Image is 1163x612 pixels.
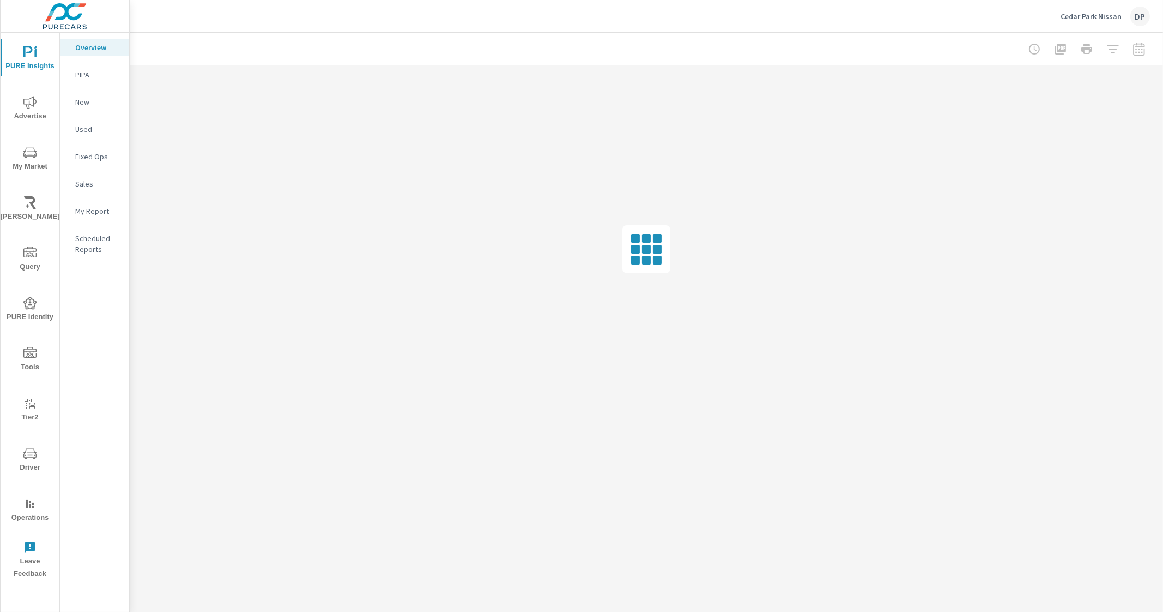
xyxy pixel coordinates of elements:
[4,46,56,73] span: PURE Insights
[75,97,120,107] p: New
[60,121,129,137] div: Used
[4,397,56,424] span: Tier2
[75,69,120,80] p: PIPA
[75,178,120,189] p: Sales
[75,206,120,217] p: My Report
[4,347,56,374] span: Tools
[60,94,129,110] div: New
[4,297,56,323] span: PURE Identity
[4,497,56,524] span: Operations
[60,230,129,257] div: Scheduled Reports
[4,447,56,474] span: Driver
[75,124,120,135] p: Used
[4,146,56,173] span: My Market
[60,176,129,192] div: Sales
[60,148,129,165] div: Fixed Ops
[60,203,129,219] div: My Report
[1061,11,1122,21] p: Cedar Park Nissan
[4,541,56,580] span: Leave Feedback
[4,196,56,223] span: [PERSON_NAME]
[1130,7,1150,26] div: DP
[60,39,129,56] div: Overview
[4,247,56,273] span: Query
[1,33,59,585] div: nav menu
[75,151,120,162] p: Fixed Ops
[4,96,56,123] span: Advertise
[75,233,120,255] p: Scheduled Reports
[75,42,120,53] p: Overview
[60,67,129,83] div: PIPA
